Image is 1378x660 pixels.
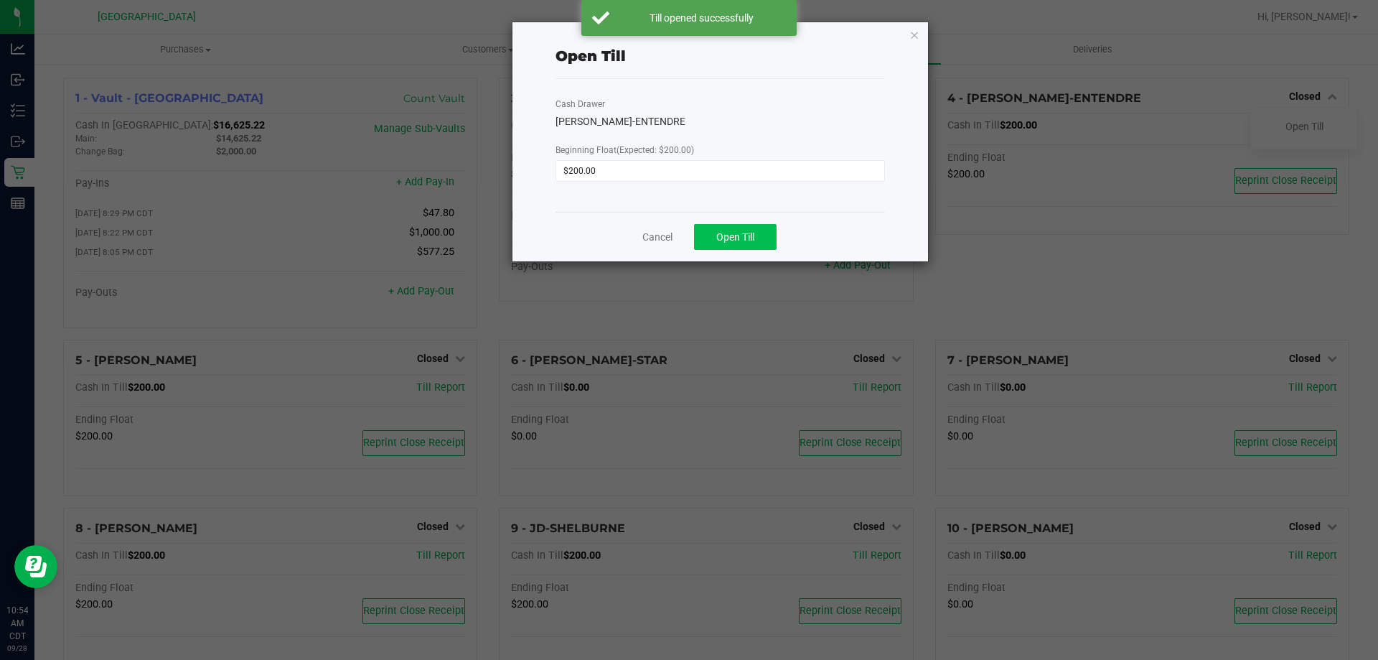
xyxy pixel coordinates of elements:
[617,11,786,25] div: Till opened successfully
[556,45,626,67] div: Open Till
[556,145,694,155] span: Beginning Float
[617,145,694,155] span: (Expected: $200.00)
[694,224,777,250] button: Open Till
[556,98,605,111] label: Cash Drawer
[14,545,57,588] iframe: Resource center
[716,231,754,243] span: Open Till
[642,230,672,245] a: Cancel
[556,114,885,129] div: [PERSON_NAME]-ENTENDRE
